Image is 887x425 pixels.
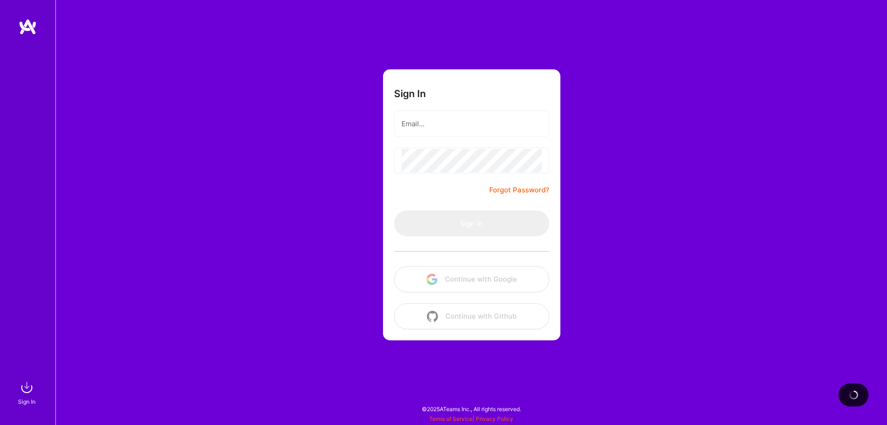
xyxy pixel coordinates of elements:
[476,415,513,422] a: Privacy Policy
[394,303,549,329] button: Continue with Github
[55,397,887,420] div: © 2025 ATeams Inc., All rights reserved.
[18,397,36,407] div: Sign In
[489,185,549,196] a: Forgot Password?
[429,415,473,422] a: Terms of Service
[394,266,549,292] button: Continue with Google
[394,210,549,236] button: Sign In
[429,415,513,422] span: |
[18,18,37,35] img: logo
[848,389,859,400] img: loading
[427,311,438,322] img: icon
[18,378,36,397] img: sign in
[426,274,437,285] img: icon
[19,378,36,407] a: sign inSign In
[401,112,542,136] input: Email...
[394,88,426,99] h3: Sign In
